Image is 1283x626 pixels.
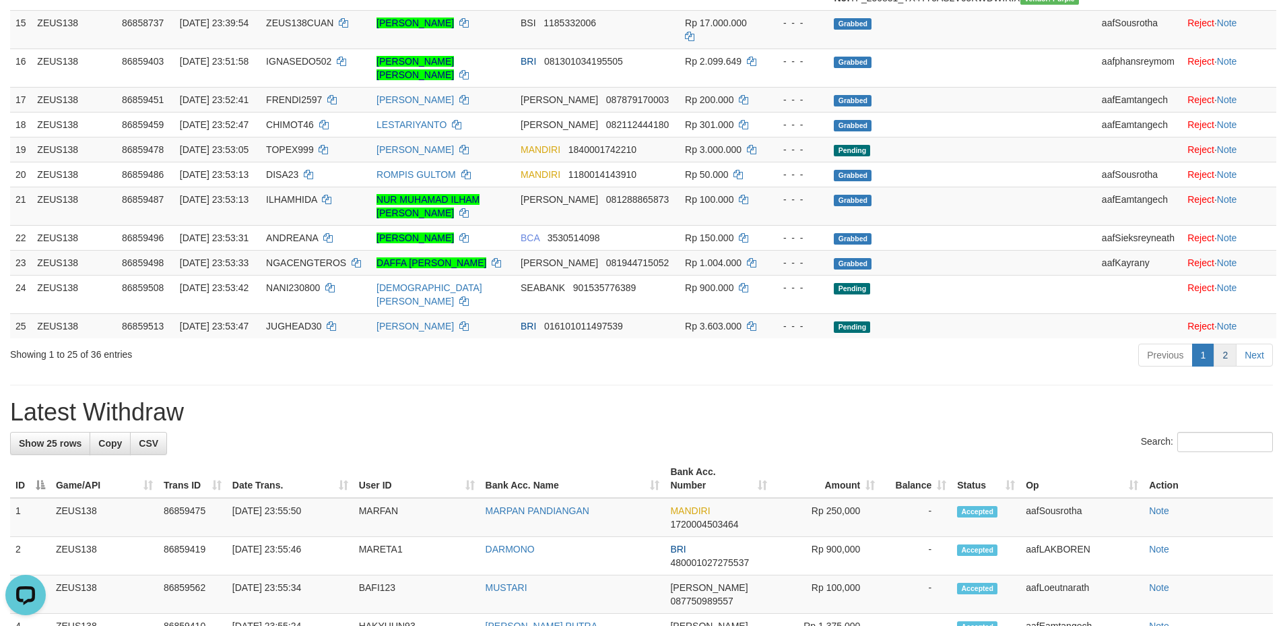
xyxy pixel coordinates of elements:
span: Copy 1840001742210 to clipboard [568,144,636,155]
span: [DATE] 23:53:33 [180,257,249,268]
span: MANDIRI [521,144,560,155]
a: Previous [1138,344,1192,367]
span: BRI [521,56,536,67]
span: 86859403 [122,56,164,67]
span: Copy 081301034195505 to clipboard [544,56,623,67]
span: 86859486 [122,169,164,180]
a: Reject [1187,56,1214,67]
div: - - - [770,16,823,30]
th: Op: activate to sort column ascending [1020,460,1144,498]
a: DARMONO [486,544,535,555]
a: 2 [1214,344,1237,367]
a: ROMPIS GULTOM [376,169,456,180]
td: 86859475 [158,498,227,537]
span: 86859487 [122,194,164,205]
td: ZEUS138 [32,162,117,187]
span: MANDIRI [670,505,710,516]
span: Copy 3530514098 to clipboard [548,232,600,243]
td: · [1182,275,1276,313]
a: Note [1217,56,1237,67]
td: 25 [10,313,32,338]
a: MUSTARI [486,582,527,593]
span: Rp 17.000.000 [685,18,747,28]
span: [DATE] 23:53:13 [180,169,249,180]
a: Reject [1187,144,1214,155]
a: Reject [1187,18,1214,28]
span: BSI [521,18,536,28]
th: Date Trans.: activate to sort column ascending [227,460,354,498]
td: aafSousrotha [1020,498,1144,537]
span: [DATE] 23:52:47 [180,119,249,130]
div: - - - [770,193,823,206]
td: 15 [10,10,32,49]
td: ZEUS138 [32,10,117,49]
span: ZEUS138CUAN [266,18,333,28]
span: CSV [139,438,158,449]
td: aafLoeutnarath [1020,575,1144,614]
div: - - - [770,256,823,270]
a: Note [1149,582,1169,593]
a: [PERSON_NAME] [376,18,454,28]
a: Note [1217,18,1237,28]
span: Rp 100.000 [685,194,733,205]
a: Reject [1187,282,1214,293]
span: [DATE] 23:53:47 [180,321,249,332]
td: aafLAKBOREN [1020,537,1144,575]
td: aafEamtangech [1096,87,1182,112]
th: Action [1144,460,1273,498]
span: 86859451 [122,94,164,105]
td: aafSousrotha [1096,10,1182,49]
td: [DATE] 23:55:50 [227,498,354,537]
a: NUR MUHAMAD ILHAM [PERSON_NAME] [376,194,480,218]
td: 24 [10,275,32,313]
td: · [1182,49,1276,87]
a: Reject [1187,94,1214,105]
td: aafEamtangech [1096,112,1182,137]
span: Grabbed [834,258,871,270]
span: 86858737 [122,18,164,28]
a: Note [1217,144,1237,155]
td: · [1182,187,1276,225]
span: Rp 1.004.000 [685,257,742,268]
span: Pending [834,321,870,333]
a: Note [1217,94,1237,105]
a: Note [1217,232,1237,243]
span: BRI [521,321,536,332]
span: Copy 016101011497539 to clipboard [544,321,623,332]
span: Rp 301.000 [685,119,733,130]
span: [DATE] 23:53:13 [180,194,249,205]
span: [DATE] 23:51:58 [180,56,249,67]
span: TOPEX999 [266,144,314,155]
span: Copy 901535776389 to clipboard [573,282,636,293]
span: Accepted [957,506,997,518]
span: Copy 087750989557 to clipboard [670,596,733,606]
td: 17 [10,87,32,112]
span: Grabbed [834,233,871,245]
td: · [1182,162,1276,187]
td: aafEamtangech [1096,187,1182,225]
div: - - - [770,319,823,333]
a: MARPAN PANDIANGAN [486,505,589,516]
span: Copy 082112444180 to clipboard [606,119,669,130]
span: Copy 081944715052 to clipboard [606,257,669,268]
span: [DATE] 23:52:41 [180,94,249,105]
td: ZEUS138 [32,112,117,137]
span: CHIMOT46 [266,119,314,130]
span: Rp 3.000.000 [685,144,742,155]
span: ILHAMHIDA [266,194,317,205]
td: ZEUS138 [51,498,158,537]
a: Reject [1187,169,1214,180]
span: Grabbed [834,18,871,30]
label: Search: [1141,432,1273,452]
td: · [1182,137,1276,162]
td: ZEUS138 [51,537,158,575]
div: - - - [770,55,823,68]
a: Note [1149,505,1169,516]
span: Accepted [957,583,997,594]
a: [PERSON_NAME] [376,232,454,243]
span: DISA23 [266,169,298,180]
td: aafKayrany [1096,250,1182,275]
a: [DEMOGRAPHIC_DATA][PERSON_NAME] [376,282,482,307]
span: [DATE] 23:53:31 [180,232,249,243]
td: Rp 100,000 [772,575,880,614]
